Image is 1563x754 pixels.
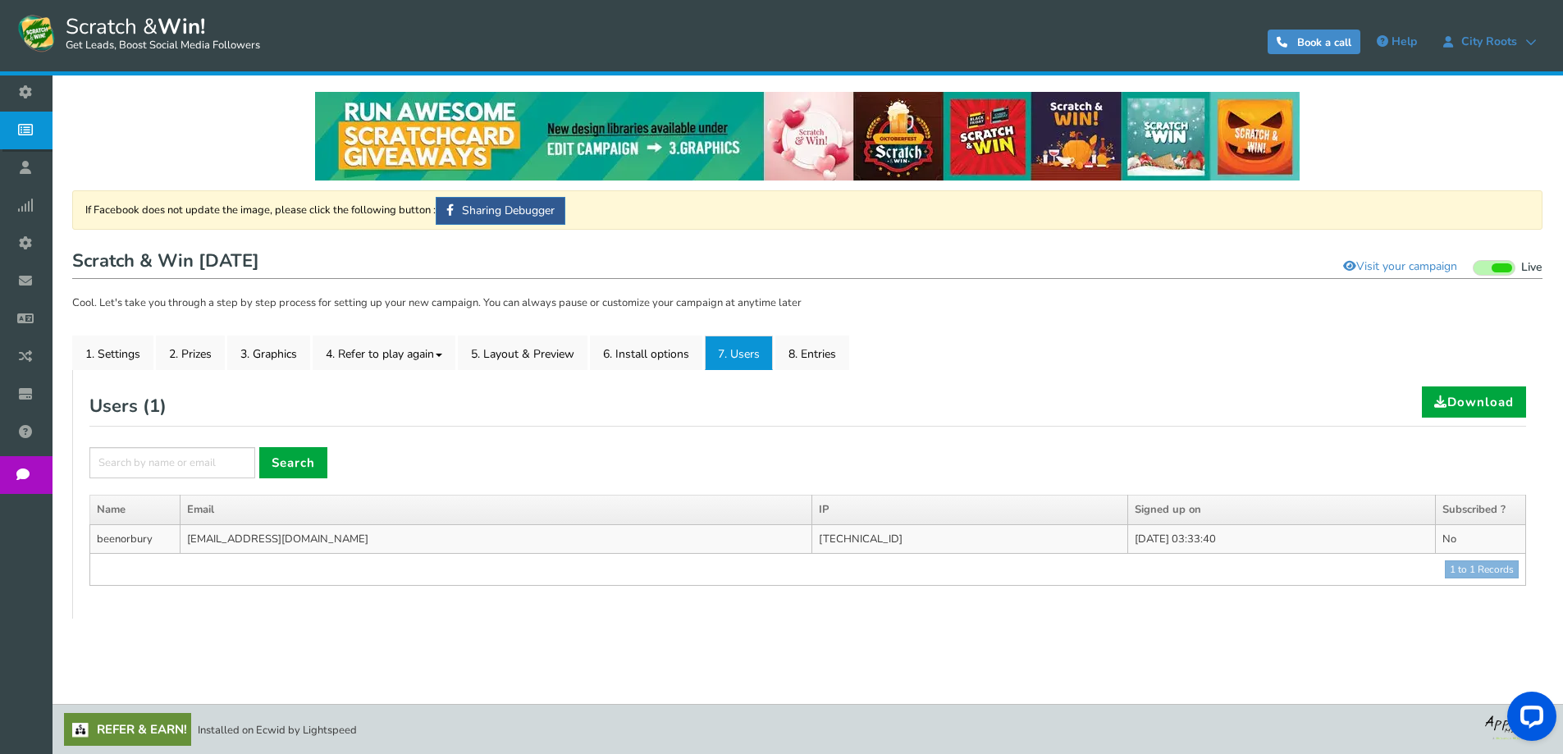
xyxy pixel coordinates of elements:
a: 1. Settings [72,336,153,370]
strong: Win! [158,12,205,41]
a: Help [1369,29,1425,55]
a: 4. Refer to play again [313,336,455,370]
div: If Facebook does not update the image, please click the following button : [72,190,1542,230]
th: Email [181,496,812,525]
span: Installed on Ecwid by Lightspeed [198,723,357,738]
th: IP [811,496,1127,525]
a: Sharing Debugger [436,197,565,225]
a: Name [97,502,126,517]
a: Book a call [1268,30,1360,54]
a: Scratch &Win! Get Leads, Boost Social Media Followers [16,12,260,53]
h2: Users ( ) [89,386,167,426]
span: 1 [149,394,160,418]
input: Search by name or email [89,447,255,478]
img: festival-poster-2020.webp [315,92,1300,181]
a: Visit your campaign [1332,253,1468,281]
td: [TECHNICAL_ID] [811,524,1127,554]
td: [EMAIL_ADDRESS][DOMAIN_NAME] [181,524,812,554]
a: 5. Layout & Preview [458,336,587,370]
span: Book a call [1297,35,1351,50]
h1: Scratch & Win [DATE] [72,246,1542,279]
a: 6. Install options [590,336,702,370]
a: Refer & Earn! [64,713,191,746]
a: 8. Entries [775,336,849,370]
span: Live [1521,260,1542,276]
p: Cool. Let's take you through a step by step process for setting up your new campaign. You can alw... [72,295,1542,312]
img: Scratch and Win [16,12,57,53]
a: 7. Users [705,336,773,370]
th: Subscribed ? [1436,496,1526,525]
span: City Roots [1453,35,1525,48]
span: Help [1392,34,1417,49]
a: Download [1422,386,1526,418]
a: 3. Graphics [227,336,310,370]
td: [DATE] 03:33:40 [1127,524,1435,554]
th: Signed up on [1127,496,1435,525]
td: No [1436,524,1526,554]
span: Scratch & [57,12,260,53]
iframe: LiveChat chat widget [1494,685,1563,754]
a: Search [259,447,327,478]
td: beenorbury [90,524,181,554]
img: bg_logo_foot.webp [1485,713,1551,740]
small: Get Leads, Boost Social Media Followers [66,39,260,53]
a: 2. Prizes [156,336,225,370]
